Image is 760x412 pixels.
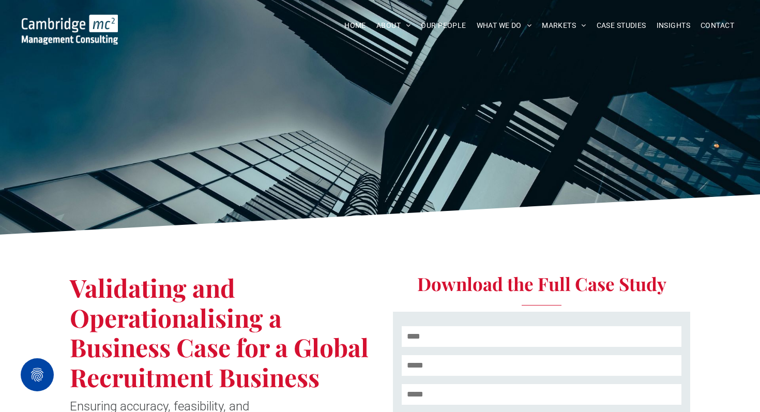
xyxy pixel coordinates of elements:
a: CASE STUDIES [591,18,651,34]
a: MARKETS [537,18,591,34]
span: Download the Full Case Study [417,271,666,296]
img: Go to Homepage [22,14,118,44]
a: HOME [339,18,371,34]
a: WHAT WE DO [472,18,537,34]
a: Your Business Transformed | Cambridge Management Consulting [22,16,118,27]
a: ABOUT [371,18,416,34]
a: INSIGHTS [651,18,695,34]
a: CONTACT [695,18,739,34]
span: Validating and Operationalising a Business Case for a Global Recruitment Business [70,271,369,393]
a: OUR PEOPLE [416,18,471,34]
